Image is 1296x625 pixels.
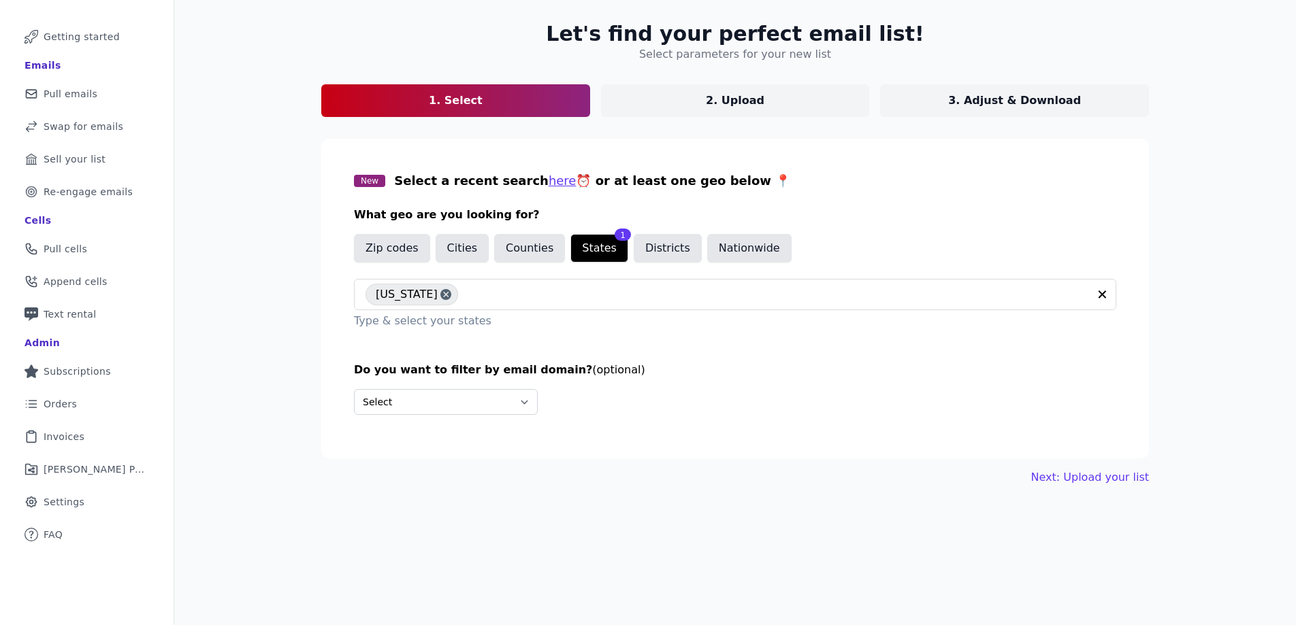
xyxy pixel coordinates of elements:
span: New [354,175,385,187]
button: Zip codes [354,234,430,263]
span: Subscriptions [44,365,111,378]
a: 2. Upload [601,84,870,117]
button: Counties [494,234,565,263]
span: [PERSON_NAME] Performance [44,462,146,476]
span: Getting started [44,30,120,44]
a: Swap for emails [11,112,163,141]
a: [PERSON_NAME] Performance [11,454,163,484]
a: Sell your list [11,144,163,174]
button: Nationwide [707,234,792,263]
a: Settings [11,487,163,517]
a: Subscriptions [11,356,163,386]
h3: What geo are you looking for? [354,207,1116,223]
a: Invoices [11,422,163,452]
a: Pull emails [11,79,163,109]
span: Re-engage emails [44,185,133,199]
span: Text rental [44,307,97,321]
p: Type & select your states [354,313,1116,329]
span: Pull emails [44,87,97,101]
a: Pull cells [11,234,163,264]
span: [US_STATE] [376,284,438,305]
span: Append cells [44,275,108,288]
button: Districts [634,234,702,263]
a: Orders [11,389,163,419]
span: (optional) [592,363,645,376]
a: Re-engage emails [11,177,163,207]
button: Cities [436,234,489,263]
a: FAQ [11,520,163,550]
h2: Let's find your perfect email list! [546,22,924,46]
span: Settings [44,495,84,509]
div: Cells [25,214,51,227]
a: Next: Upload your list [1031,469,1149,486]
p: 3. Adjust & Download [948,92,1081,109]
a: Text rental [11,299,163,329]
span: Orders [44,397,77,411]
a: Getting started [11,22,163,52]
div: Emails [25,58,61,72]
div: Admin [25,336,60,350]
div: 1 [615,229,631,241]
p: 2. Upload [706,92,764,109]
a: Append cells [11,267,163,297]
a: 1. Select [321,84,590,117]
span: Pull cells [44,242,87,256]
button: here [549,171,577,190]
a: 3. Adjust & Download [880,84,1149,117]
p: 1. Select [429,92,483,109]
span: Do you want to filter by email domain? [354,363,592,376]
span: Sell your list [44,152,106,166]
span: Select a recent search ⏰ or at least one geo below 📍 [394,173,790,188]
span: Swap for emails [44,120,123,133]
h4: Select parameters for your new list [639,46,831,63]
span: Invoices [44,430,84,443]
button: States [570,234,628,263]
span: FAQ [44,528,63,541]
